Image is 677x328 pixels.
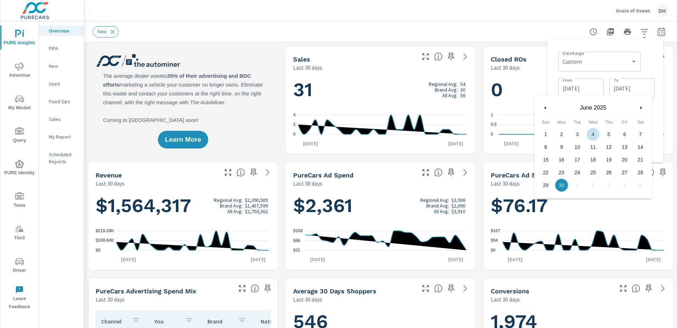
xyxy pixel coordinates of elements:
[585,117,601,128] span: Wed
[39,149,84,167] div: Scheduled Reports
[101,318,126,325] p: Channel
[617,166,633,179] button: 27
[293,78,468,102] h1: 31
[543,153,548,166] span: 15
[491,112,493,117] text: 1
[451,209,465,214] p: $3,910
[622,141,627,153] span: 13
[248,167,259,178] span: Save this to your personalized report
[622,166,627,179] span: 27
[2,62,36,80] span: Advertise
[293,122,296,127] text: 2
[293,228,303,233] text: $108
[538,179,554,192] button: 29
[293,194,468,218] h1: $2,361
[632,284,640,293] span: The number of dealer-specified goals completed by a visitor. [Source: This data is provided by th...
[560,141,563,153] span: 9
[559,179,564,192] span: 30
[554,166,570,179] button: 23
[245,209,268,214] p: $2,750,362
[491,179,520,188] p: Last 30 days
[491,78,666,102] h1: 0
[544,141,547,153] span: 8
[538,166,554,179] button: 22
[443,140,468,147] p: [DATE]
[617,128,633,141] button: 6
[0,21,39,314] div: nav menu
[445,283,457,294] span: Save this to your personalized report
[543,166,548,179] span: 22
[305,256,330,263] p: [DATE]
[245,197,268,203] p: $2,390,589
[575,153,580,166] span: 17
[39,114,84,124] div: Sales
[639,128,642,141] span: 7
[261,318,285,325] p: National
[2,30,36,47] span: PURE Insights
[262,283,273,294] span: Save this to your personalized report
[559,153,564,166] span: 16
[442,93,457,98] p: All Avg:
[420,51,431,62] button: Make Fullscreen
[293,179,322,188] p: Last 30 days
[585,166,601,179] button: 25
[2,95,36,112] span: My Market
[460,283,471,294] a: See more details in report
[617,141,633,153] button: 13
[434,168,443,177] span: Total cost of media for all PureCars channels for the selected dealership group over the selected...
[554,179,570,192] button: 30
[460,81,465,87] p: 54
[491,238,498,243] text: $54
[575,166,580,179] span: 24
[632,117,648,128] span: Sat
[590,141,596,153] span: 11
[262,167,273,178] a: See more details in report
[2,192,36,210] span: Tools
[554,153,570,166] button: 16
[617,153,633,166] button: 20
[551,105,636,111] span: June 2025
[554,128,570,141] button: 2
[601,117,617,128] span: Thu
[49,45,78,52] p: PIPA
[641,256,666,263] p: [DATE]
[632,141,648,153] button: 14
[227,209,243,214] p: All Avg:
[657,167,669,178] span: Save this to your personalized report
[491,194,666,218] h1: $76.17
[491,287,529,295] h5: Conversions
[293,238,300,243] text: $69
[617,117,633,128] span: Fri
[49,98,78,105] p: Fixed Ops
[49,63,78,70] p: New
[96,194,271,218] h1: $1,564,317
[445,51,457,62] span: Save this to your personalized report
[2,286,36,311] span: Leave Feedback
[623,128,626,141] span: 6
[590,166,596,179] span: 25
[656,4,669,17] div: DH
[491,228,500,233] text: $107
[420,167,431,178] button: Make Fullscreen
[220,203,243,209] p: Brand Avg:
[293,55,310,63] h5: Sales
[632,128,648,141] button: 7
[559,166,564,179] span: 23
[420,283,431,294] button: Make Fullscreen
[222,167,234,178] button: Make Fullscreen
[214,197,243,203] p: Regional Avg:
[538,117,554,128] span: Sun
[638,166,643,179] span: 28
[538,153,554,166] button: 15
[39,131,84,142] div: My Report
[293,63,322,72] p: Last 30 days
[2,160,36,177] span: PURE Identity
[245,203,268,209] p: $1,457,599
[293,132,296,137] text: 0
[622,153,627,166] span: 20
[429,81,457,87] p: Regional Avg:
[569,117,585,128] span: Tue
[638,153,643,166] span: 21
[554,141,570,153] button: 9
[637,25,652,39] button: Apply Filters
